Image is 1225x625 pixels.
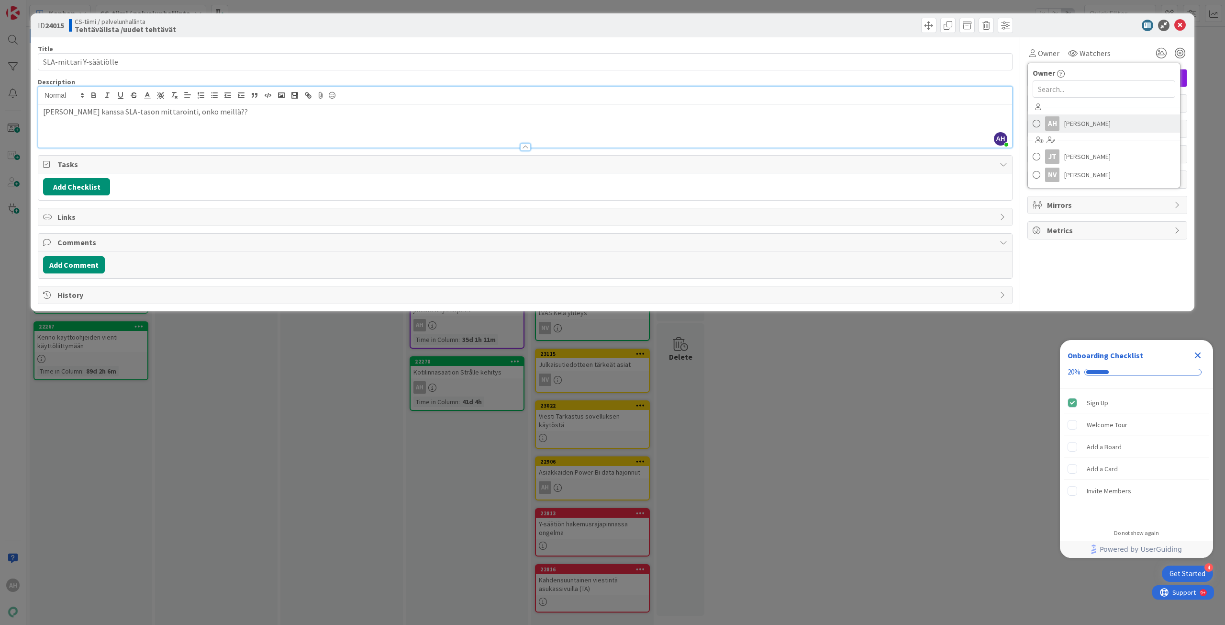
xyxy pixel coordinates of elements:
div: Add a Card [1087,463,1118,475]
div: Invite Members [1087,485,1131,497]
span: Owner [1038,47,1059,59]
b: Tehtävälista /uudet tehtävät [75,25,176,33]
div: Add a Board [1087,441,1122,453]
span: [PERSON_NAME] [1064,149,1111,164]
b: 24015 [45,21,64,30]
span: Description [38,78,75,86]
span: Links [57,211,995,223]
span: History [57,289,995,301]
div: Add a Card is incomplete. [1064,458,1209,479]
input: type card name here... [38,53,1013,70]
span: AH [994,132,1007,146]
span: Owner [1033,67,1055,79]
div: Checklist items [1060,388,1213,523]
div: AH [1045,116,1059,131]
div: Footer [1060,541,1213,558]
button: Add Comment [43,256,105,273]
div: Close Checklist [1190,348,1205,363]
span: CS-tiimi / palvelunhallinta [75,18,176,25]
div: Do not show again [1114,529,1159,537]
div: 9+ [48,4,53,11]
a: JT[PERSON_NAME] [1028,148,1180,166]
a: NV[PERSON_NAME] [1028,166,1180,184]
span: Mirrors [1047,199,1169,211]
div: Sign Up [1087,397,1108,409]
div: Welcome Tour [1087,419,1127,431]
div: Checklist Container [1060,340,1213,558]
span: ID [38,20,64,31]
div: Open Get Started checklist, remaining modules: 4 [1162,566,1213,582]
span: Tasks [57,159,995,170]
div: NV [1045,168,1059,182]
div: 4 [1204,563,1213,572]
div: Invite Members is incomplete. [1064,480,1209,501]
span: Powered by UserGuiding [1100,544,1182,555]
div: Onboarding Checklist [1068,350,1143,361]
div: Checklist progress: 20% [1068,368,1205,376]
div: Welcome Tour is incomplete. [1064,414,1209,435]
a: Powered by UserGuiding [1065,541,1208,558]
a: AH[PERSON_NAME] [1028,114,1180,133]
span: [PERSON_NAME] [1064,168,1111,182]
span: [PERSON_NAME] [1064,116,1111,131]
div: Get Started [1169,569,1205,579]
div: JT [1045,149,1059,164]
input: Search... [1033,80,1175,98]
span: Metrics [1047,225,1169,236]
div: 20% [1068,368,1080,376]
label: Title [38,45,53,53]
p: [PERSON_NAME] kanssa SLA-tason mittarointi, onko meillä?? [43,106,1007,117]
div: Sign Up is complete. [1064,392,1209,413]
span: Watchers [1080,47,1111,59]
span: Support [20,1,44,13]
span: Comments [57,237,995,248]
button: Add Checklist [43,178,110,195]
div: Add a Board is incomplete. [1064,436,1209,457]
